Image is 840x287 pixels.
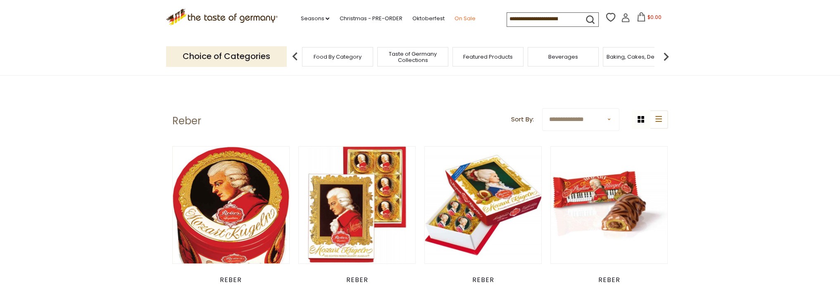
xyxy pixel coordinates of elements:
[550,276,668,284] div: Reber
[314,54,362,60] a: Food By Category
[647,14,662,21] span: $0.00
[298,276,416,284] div: Reber
[287,48,303,65] img: previous arrow
[300,14,329,23] a: Seasons
[548,54,578,60] a: Beverages
[299,147,416,263] img: Reber
[172,115,201,127] h1: Reber
[425,147,542,263] img: Reber
[632,12,667,25] button: $0.00
[339,14,402,23] a: Christmas - PRE-ORDER
[380,51,446,63] a: Taste of Germany Collections
[412,14,444,23] a: Oktoberfest
[166,46,287,66] p: Choice of Categories
[463,54,513,60] a: Featured Products
[551,147,668,263] img: Reber
[658,48,674,65] img: next arrow
[424,276,542,284] div: Reber
[172,276,290,284] div: Reber
[511,114,534,125] label: Sort By:
[607,54,671,60] a: Baking, Cakes, Desserts
[454,14,475,23] a: On Sale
